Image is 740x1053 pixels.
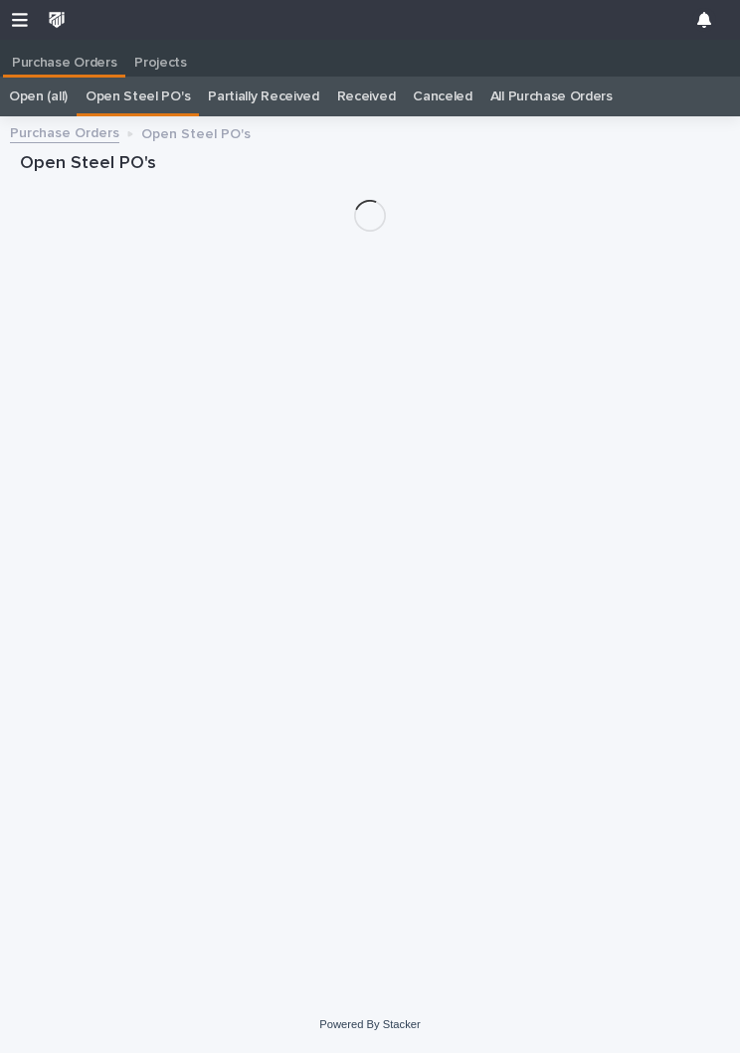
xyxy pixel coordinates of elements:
a: Projects [125,40,196,78]
a: Partially Received [208,77,318,116]
a: Powered By Stacker [319,1018,420,1030]
a: Canceled [413,77,472,116]
h1: Open Steel PO's [20,152,720,176]
p: Projects [134,40,187,72]
a: Purchase Orders [3,40,125,75]
a: Open Steel PO's [86,77,190,116]
p: Open Steel PO's [141,121,251,143]
a: All Purchase Orders [490,77,613,116]
a: Purchase Orders [10,120,119,143]
a: Open (all) [9,77,68,116]
img: wkUhmAIORKewsuZNaXNB [44,7,70,33]
a: Received [337,77,396,116]
p: Purchase Orders [12,40,116,72]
